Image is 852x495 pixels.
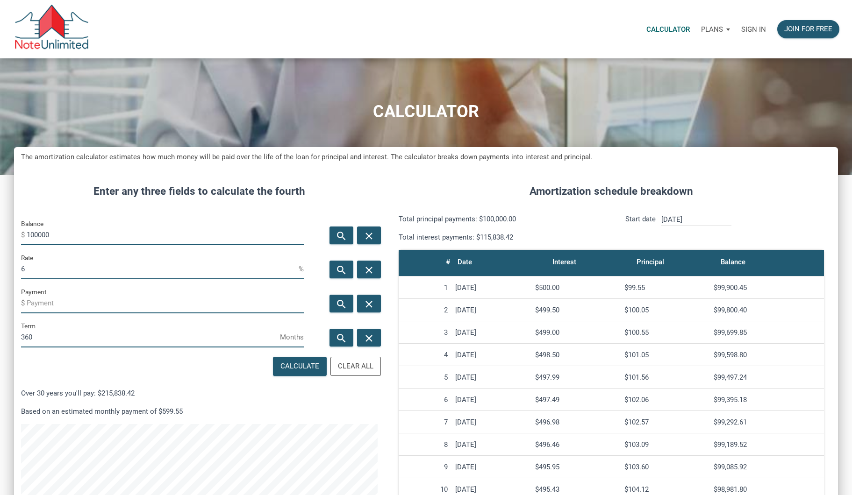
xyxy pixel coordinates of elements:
div: $99,699.85 [714,328,820,337]
button: close [357,295,381,312]
i: close [364,332,375,344]
div: $99,292.61 [714,418,820,426]
div: $101.05 [624,351,706,359]
span: % [299,262,304,276]
i: search [336,264,347,276]
div: $497.99 [535,373,617,382]
div: $99,900.45 [714,283,820,292]
div: $99,189.52 [714,440,820,449]
div: [DATE] [455,306,528,314]
div: 7 [402,418,447,426]
div: 5 [402,373,447,382]
div: $98,981.80 [714,485,820,494]
div: $495.95 [535,463,617,471]
p: Sign in [741,25,766,34]
input: Rate [21,258,299,279]
span: $ [21,227,27,242]
input: Term [21,326,280,347]
div: Calculate [280,361,319,372]
div: Clear All [338,361,373,372]
div: $499.50 [535,306,617,314]
input: Payment [27,292,304,313]
div: $500.00 [535,283,617,292]
a: Plans [695,14,736,44]
div: Date [458,255,472,269]
div: $104.12 [624,485,706,494]
div: [DATE] [455,373,528,382]
i: search [336,332,347,344]
div: 10 [402,485,447,494]
span: Months [280,330,304,345]
img: NoteUnlimited [14,5,89,54]
div: [DATE] [455,440,528,449]
div: 8 [402,440,447,449]
div: 3 [402,328,447,337]
p: Calculator [646,25,690,34]
button: Clear All [330,357,381,376]
div: $102.57 [624,418,706,426]
div: [DATE] [455,418,528,426]
div: $99.55 [624,283,706,292]
a: Sign in [736,14,772,44]
i: close [364,298,375,310]
div: $495.43 [535,485,617,494]
button: search [329,295,353,312]
div: # [446,255,450,269]
div: $99,497.24 [714,373,820,382]
div: 9 [402,463,447,471]
div: [DATE] [455,485,528,494]
div: [DATE] [455,396,528,404]
div: Join for free [784,24,832,35]
label: Payment [21,286,46,297]
div: [DATE] [455,351,528,359]
h4: Enter any three fields to calculate the fourth [21,184,378,199]
button: close [357,226,381,244]
div: $101.56 [624,373,706,382]
i: search [336,230,347,241]
i: close [364,264,375,276]
label: Balance [21,218,43,229]
p: Over 30 years you'll pay: $215,838.42 [21,388,378,399]
div: $100.05 [624,306,706,314]
label: Rate [21,252,33,263]
label: Term [21,320,36,332]
p: Total principal payments: $100,000.00 [399,213,604,225]
a: Join for free [772,14,845,44]
p: Total interest payments: $115,838.42 [399,232,604,243]
div: 4 [402,351,447,359]
div: $103.60 [624,463,706,471]
div: 2 [402,306,447,314]
button: Join for free [777,20,839,38]
div: $99,085.92 [714,463,820,471]
div: $100.55 [624,328,706,337]
div: $103.09 [624,440,706,449]
button: close [357,261,381,278]
div: $99,598.80 [714,351,820,359]
div: $99,800.40 [714,306,820,314]
div: $498.50 [535,351,617,359]
div: 6 [402,396,447,404]
button: search [329,329,353,346]
a: Calculator [641,14,695,44]
h4: Amortization schedule breakdown [392,184,831,199]
div: 1 [402,283,447,292]
div: [DATE] [455,283,528,292]
input: Balance [27,224,304,245]
div: Interest [552,255,576,269]
span: $ [21,296,27,311]
button: search [329,261,353,278]
div: $102.06 [624,396,706,404]
div: $497.49 [535,396,617,404]
div: Principal [637,255,664,269]
div: $496.98 [535,418,617,426]
p: Plans [701,25,723,34]
i: close [364,230,375,241]
h1: CALCULATOR [7,102,845,121]
div: $99,395.18 [714,396,820,404]
button: close [357,329,381,346]
button: Calculate [273,357,327,376]
div: Balance [721,255,745,269]
p: Start date [625,213,656,243]
h5: The amortization calculator estimates how much money will be paid over the life of the loan for p... [21,152,831,163]
p: Based on an estimated monthly payment of $599.55 [21,406,378,417]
